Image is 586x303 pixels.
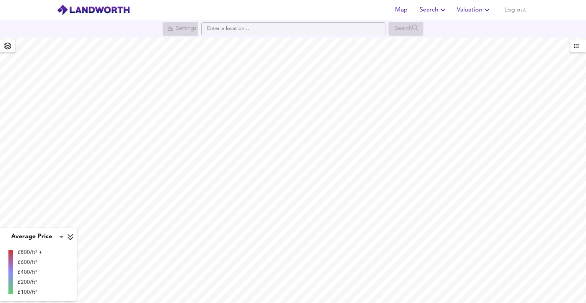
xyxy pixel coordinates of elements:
[389,2,413,18] button: Map
[201,22,385,35] input: Enter a location...
[416,2,451,18] button: Search
[420,5,448,15] span: Search
[18,259,42,266] div: £600/ft²
[504,5,526,15] span: Log out
[454,2,495,18] button: Valuation
[388,22,423,36] div: Search for a location first or explore the map
[57,4,130,16] img: logo
[18,249,42,256] div: £800/ft² +
[18,268,42,276] div: £400/ft²
[163,22,198,36] div: Search for a location first or explore the map
[18,288,42,296] div: £100/ft²
[7,231,66,243] div: Average Price
[457,5,492,15] span: Valuation
[501,2,529,18] button: Log out
[392,5,410,15] span: Map
[18,278,42,286] div: £200/ft²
